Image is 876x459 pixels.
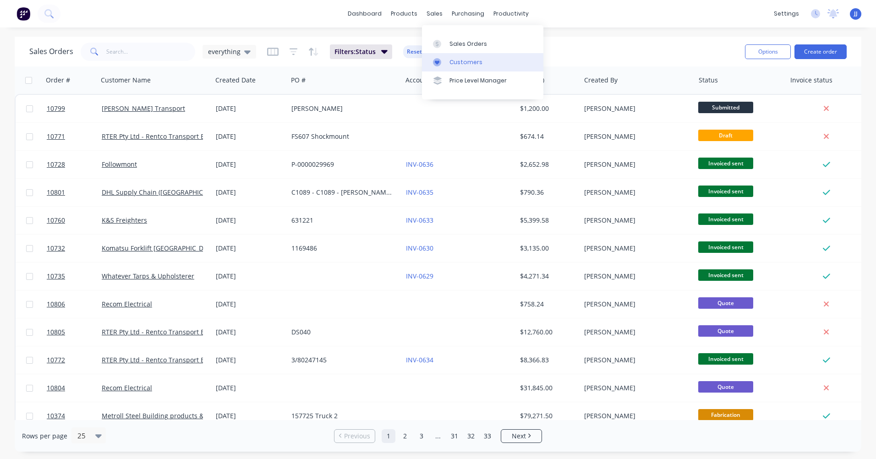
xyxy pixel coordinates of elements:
a: Jump forward [431,429,445,443]
div: P-0000029969 [291,160,393,169]
div: Order # [46,76,70,85]
a: 10806 [47,290,102,318]
div: [PERSON_NAME] [584,244,686,253]
a: 10771 [47,123,102,150]
div: [DATE] [216,104,284,113]
span: Invoiced sent [698,241,753,253]
a: K&S Freighters [102,216,147,224]
a: Page 1 is your current page [382,429,395,443]
a: INV-0633 [406,216,433,224]
div: $12,760.00 [520,328,574,337]
span: Invoiced sent [698,186,753,197]
span: Invoiced sent [698,158,753,169]
span: 10805 [47,328,65,337]
span: 10804 [47,383,65,393]
a: INV-0636 [406,160,433,169]
a: Page 31 [448,429,461,443]
span: 10732 [47,244,65,253]
span: 10760 [47,216,65,225]
div: Accounting Order # [405,76,466,85]
a: Page 33 [481,429,494,443]
div: $1,200.00 [520,104,574,113]
div: [DATE] [216,132,284,141]
div: [PERSON_NAME] [584,104,686,113]
div: Price Level Manager [449,76,507,85]
span: Filters: Status [334,47,376,56]
a: Price Level Manager [422,71,543,90]
div: Invoice status [790,76,832,85]
div: [DATE] [216,328,284,337]
div: [PERSON_NAME] [584,328,686,337]
img: Factory [16,7,30,21]
a: 10374 [47,402,102,430]
span: Quote [698,325,753,337]
div: [DATE] [216,300,284,309]
div: [PERSON_NAME] [584,383,686,393]
a: 10805 [47,318,102,346]
button: Reset [403,45,426,58]
div: sales [422,7,447,21]
div: $790.36 [520,188,574,197]
a: RTER Pty Ltd - Rentco Transport Equipment Rentals [102,328,259,336]
div: [PERSON_NAME] [291,104,393,113]
div: $5,399.58 [520,216,574,225]
div: DS040 [291,328,393,337]
div: Created By [584,76,618,85]
div: Customer Name [101,76,151,85]
div: 3/80247145 [291,355,393,365]
div: C1089 - C1089 - [PERSON_NAME]: XQ91JB- ODO: 315515 [291,188,393,197]
a: INV-0630 [406,244,433,252]
a: Page 2 [398,429,412,443]
div: FS607 Shockmount [291,132,393,141]
a: [PERSON_NAME] Transport [102,104,185,113]
div: [PERSON_NAME] [584,355,686,365]
div: $79,271.50 [520,411,574,421]
div: [DATE] [216,383,284,393]
div: $31,845.00 [520,383,574,393]
a: Followmont [102,160,137,169]
a: Page 32 [464,429,478,443]
a: RTER Pty Ltd - Rentco Transport Equipment Rentals [102,132,259,141]
div: [PERSON_NAME] [584,160,686,169]
div: [DATE] [216,188,284,197]
span: Previous [344,432,370,441]
input: Search... [106,43,196,61]
span: 10771 [47,132,65,141]
div: $4,271.34 [520,272,574,281]
span: Next [512,432,526,441]
a: Sales Orders [422,34,543,53]
a: Recom Electrical [102,383,152,392]
div: [DATE] [216,216,284,225]
span: 10374 [47,411,65,421]
div: [DATE] [216,355,284,365]
div: 157725 Truck 2 [291,411,393,421]
ul: Pagination [330,429,546,443]
div: 1169486 [291,244,393,253]
div: Customers [449,58,482,66]
div: [PERSON_NAME] [584,272,686,281]
button: Filters:Status [330,44,392,59]
span: Submitted [698,102,753,113]
a: 10799 [47,95,102,122]
div: [DATE] [216,272,284,281]
div: Created Date [215,76,256,85]
span: Invoiced sent [698,269,753,281]
span: 10735 [47,272,65,281]
span: everything [208,47,241,56]
div: [DATE] [216,244,284,253]
div: $3,135.00 [520,244,574,253]
span: Quote [698,297,753,309]
span: JJ [854,10,858,18]
div: settings [769,7,804,21]
a: Next page [501,432,542,441]
a: Komatsu Forklift [GEOGRAPHIC_DATA] [102,244,217,252]
div: products [386,7,422,21]
span: Invoiced sent [698,213,753,225]
a: 10772 [47,346,102,374]
div: $758.24 [520,300,574,309]
span: 10801 [47,188,65,197]
span: 10806 [47,300,65,309]
div: purchasing [447,7,489,21]
a: INV-0634 [406,355,433,364]
div: $674.14 [520,132,574,141]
